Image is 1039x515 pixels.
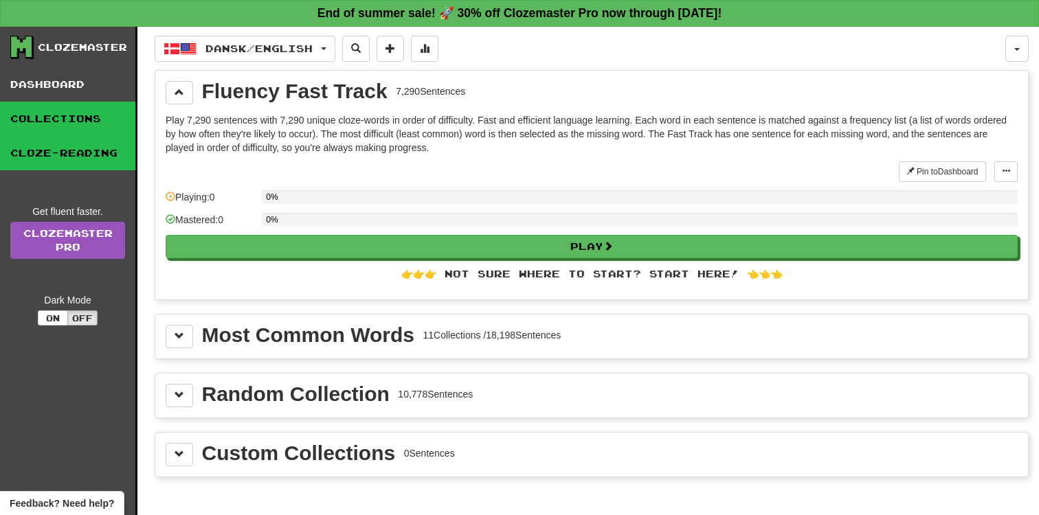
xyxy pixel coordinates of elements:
[166,235,1018,258] button: Play
[166,267,1018,281] div: 👉👉👉 Not sure where to start? Start here! 👈👈👈
[202,443,396,463] div: Custom Collections
[377,36,404,62] button: Add sentence to collection
[10,205,125,218] div: Get fluent faster.
[205,43,313,54] span: Dansk / English
[38,310,68,325] button: On
[899,161,986,182] button: Pin toDashboard
[166,113,1018,154] p: Play 7,290 sentences with 7,290 unique cloze-words in order of difficulty. Fast and efficient lan...
[38,41,127,54] div: Clozemaster
[342,36,370,62] button: Search sentences
[398,387,473,401] div: 10,778 Sentences
[10,222,125,259] a: ClozemasterPro
[202,325,414,345] div: Most Common Words
[202,384,390,404] div: Random Collection
[155,36,335,62] button: Dansk/English
[396,84,465,98] div: 7,290 Sentences
[10,496,114,510] span: Open feedback widget
[166,213,255,236] div: Mastered: 0
[317,6,722,20] strong: End of summer sale! 🚀 30% off Clozemaster Pro now through [DATE]!
[10,293,125,307] div: Dark Mode
[202,81,388,102] div: Fluency Fast Track
[404,446,455,460] div: 0 Sentences
[67,310,98,325] button: Off
[411,36,438,62] button: More stats
[423,328,561,342] div: 11 Collections / 18,198 Sentences
[166,190,255,213] div: Playing: 0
